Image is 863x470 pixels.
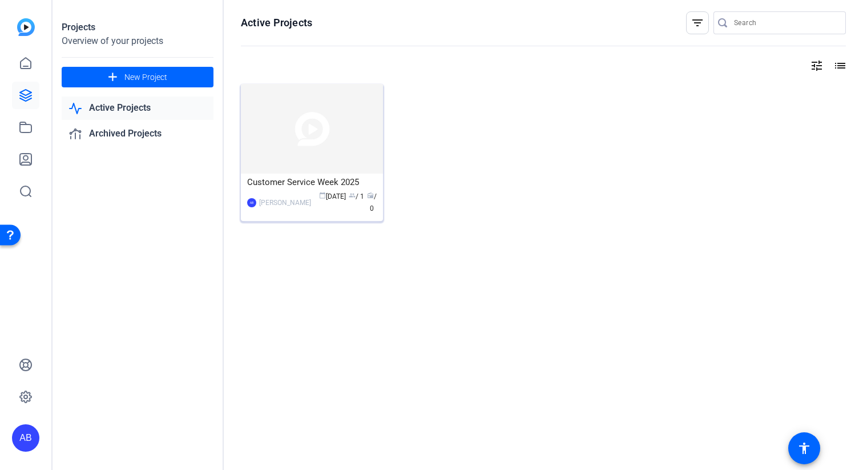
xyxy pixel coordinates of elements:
span: / 1 [349,192,364,200]
h1: Active Projects [241,16,312,30]
img: blue-gradient.svg [17,18,35,36]
button: New Project [62,67,213,87]
div: Customer Service Week 2025 [247,174,377,191]
span: / 0 [367,192,377,212]
mat-icon: filter_list [691,16,704,30]
input: Search [734,16,837,30]
mat-icon: accessibility [797,441,811,455]
span: [DATE] [319,192,346,200]
mat-icon: tune [810,59,824,73]
span: New Project [124,71,167,83]
a: Archived Projects [62,122,213,146]
div: AB [12,424,39,452]
div: Overview of your projects [62,34,213,48]
div: AB [247,198,256,207]
div: Projects [62,21,213,34]
mat-icon: list [832,59,846,73]
span: radio [367,192,374,199]
mat-icon: add [106,70,120,85]
a: Active Projects [62,97,213,120]
div: [PERSON_NAME] [259,197,311,208]
span: group [349,192,356,199]
span: calendar_today [319,192,326,199]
